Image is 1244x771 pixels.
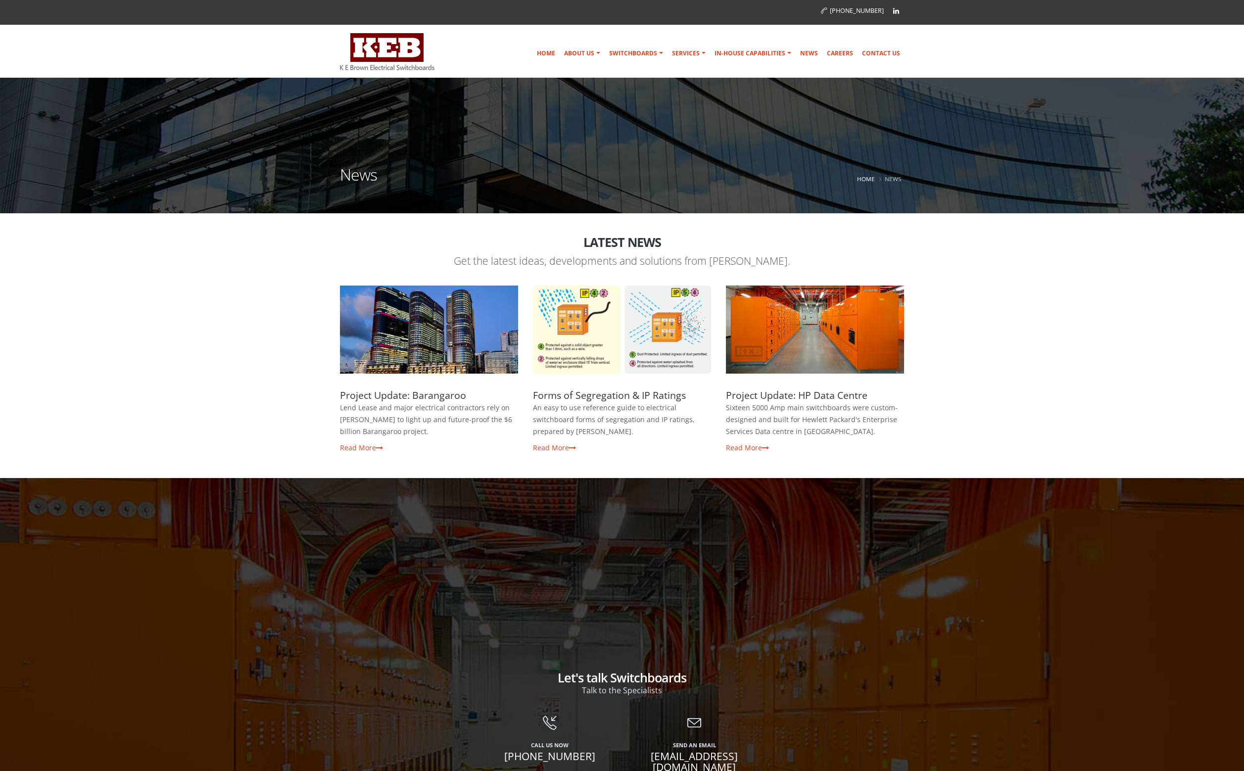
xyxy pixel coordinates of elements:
[668,44,710,63] a: Services
[340,254,904,268] p: Get the latest ideas, developments and solutions from [PERSON_NAME].
[340,236,904,249] h2: Latest News
[533,44,559,63] a: Home
[726,286,904,374] a: Project Update: HP Data Centre
[858,44,904,63] a: Contact Us
[533,402,711,437] p: An easy to use reference guide to electrical switchboard forms of segregation and IP ratings, pre...
[533,443,576,452] a: Read More
[340,388,466,402] a: Project Update: Barangaroo
[340,402,518,437] p: Lend Lease and major electrical contractors rely on [PERSON_NAME] to light up and future-proof th...
[340,684,904,696] p: Talk to the Specialists
[340,33,434,70] img: K E Brown Electrical Switchboards
[726,402,904,437] p: Sixteen 5000 Amp main switchboards were custom-designed and built for Hewlett Packard's Enterpris...
[823,44,857,63] a: Careers
[340,167,377,195] h1: News
[340,671,904,684] h2: Let's talk Switchboards
[340,286,518,374] a: Project Update: Barangaroo
[485,751,615,762] span: [PHONE_NUMBER]
[340,443,383,452] a: Read More
[726,388,867,402] a: Project Update: HP Data Centre
[796,44,822,63] a: News
[560,44,604,63] a: About Us
[533,286,711,374] a: Forms of Segregation & IP Ratings
[533,388,686,402] a: Forms of Segregation & IP Ratings
[877,173,902,185] li: News
[711,44,795,63] a: In-house Capabilities
[485,740,615,751] span: Call Us Now
[605,44,667,63] a: Switchboards
[629,740,760,751] span: Send An Email
[889,3,904,18] a: Linkedin
[726,443,769,452] a: Read More
[821,6,884,15] a: [PHONE_NUMBER]
[857,175,875,183] a: Home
